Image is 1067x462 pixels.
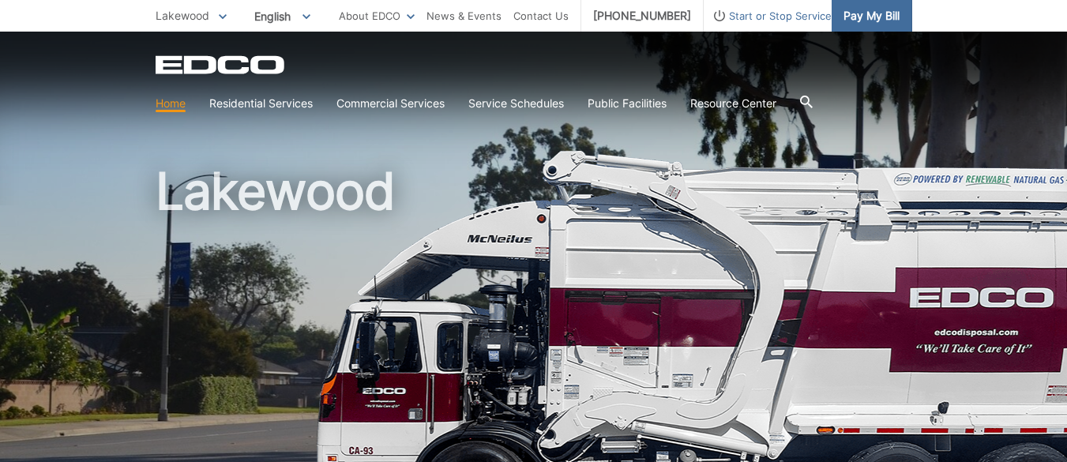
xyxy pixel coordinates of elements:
a: Service Schedules [468,95,564,112]
a: EDCD logo. Return to the homepage. [156,55,287,74]
span: Pay My Bill [843,7,900,24]
span: Lakewood [156,9,209,22]
a: Commercial Services [336,95,445,112]
a: Public Facilities [588,95,667,112]
a: News & Events [426,7,502,24]
a: Resource Center [690,95,776,112]
a: Home [156,95,186,112]
a: Residential Services [209,95,313,112]
a: About EDCO [339,7,415,24]
a: Contact Us [513,7,569,24]
span: English [242,3,322,29]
